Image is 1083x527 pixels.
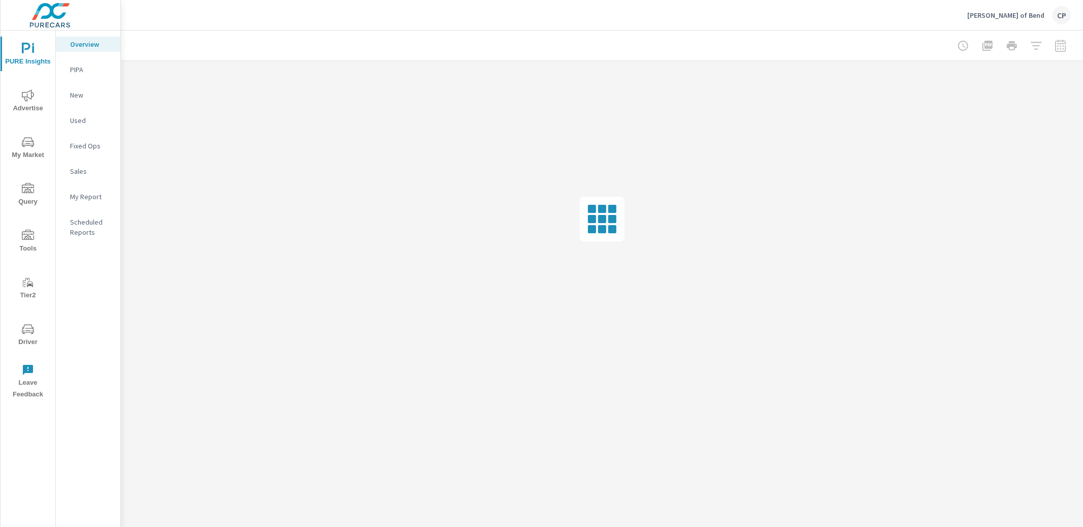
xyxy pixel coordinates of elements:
div: Overview [56,37,120,52]
span: PURE Insights [4,43,52,68]
span: Advertise [4,89,52,114]
span: Tools [4,230,52,255]
p: Overview [70,39,112,49]
p: New [70,90,112,100]
p: Scheduled Reports [70,217,112,237]
span: Leave Feedback [4,364,52,400]
span: My Market [4,136,52,161]
div: PIPA [56,62,120,77]
p: Sales [70,166,112,176]
p: PIPA [70,65,112,75]
p: My Report [70,192,112,202]
div: Scheduled Reports [56,214,120,240]
div: CP [1053,6,1071,24]
p: [PERSON_NAME] of Bend [967,11,1044,20]
div: Used [56,113,120,128]
div: Fixed Ops [56,138,120,153]
div: My Report [56,189,120,204]
div: New [56,87,120,103]
div: Sales [56,164,120,179]
span: Tier2 [4,276,52,301]
span: Driver [4,323,52,348]
p: Fixed Ops [70,141,112,151]
div: nav menu [1,30,55,405]
span: Query [4,183,52,208]
p: Used [70,115,112,126]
